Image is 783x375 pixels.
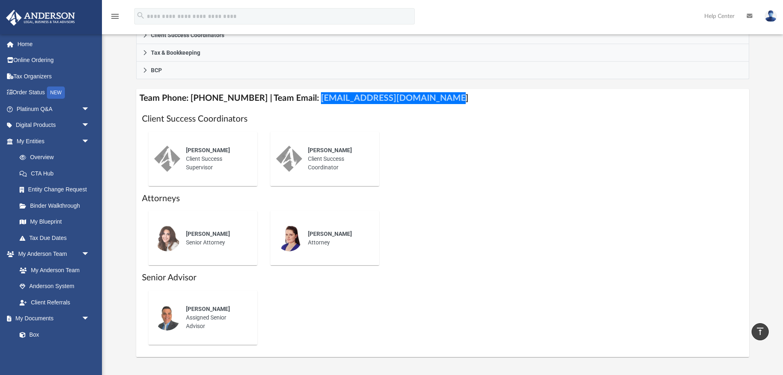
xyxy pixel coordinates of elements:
img: Anderson Advisors Platinum Portal [4,10,77,26]
span: arrow_drop_down [82,246,98,263]
h1: Senior Advisor [142,272,743,284]
a: Binder Walkthrough [11,197,102,214]
a: My Entitiesarrow_drop_down [6,133,102,149]
span: Tax & Bookkeeping [151,50,200,55]
a: My Documentsarrow_drop_down [6,311,98,327]
span: arrow_drop_down [82,311,98,327]
i: vertical_align_top [755,326,765,336]
i: search [136,11,145,20]
h1: Client Success Coordinators [142,113,743,125]
div: NEW [47,87,65,99]
a: Box [11,326,94,343]
i: menu [110,11,120,21]
img: thumbnail [276,225,302,251]
span: BCP [151,67,162,73]
span: [PERSON_NAME] [186,306,230,312]
div: Client Success Supervisor [180,140,252,178]
a: Anderson System [11,278,98,295]
a: vertical_align_top [752,323,769,340]
img: thumbnail [154,146,180,172]
span: Client Success Coordinators [151,32,224,38]
a: Platinum Q&Aarrow_drop_down [6,101,102,117]
a: Client Referrals [11,294,98,311]
a: Home [6,36,102,52]
div: Attorney [302,224,374,253]
a: BCP [136,62,749,79]
span: arrow_drop_down [82,133,98,150]
span: arrow_drop_down [82,101,98,118]
span: arrow_drop_down [82,117,98,134]
div: Assigned Senior Advisor [180,299,252,336]
h1: Attorneys [142,193,743,204]
a: My Blueprint [11,214,98,230]
a: Online Ordering [6,52,102,69]
a: Overview [11,149,102,166]
a: Digital Productsarrow_drop_down [6,117,102,133]
a: Order StatusNEW [6,84,102,101]
a: Tax Due Dates [11,230,102,246]
img: thumbnail [154,225,180,251]
div: Client Success Coordinator [302,140,374,178]
a: Meeting Minutes [11,343,98,359]
a: Client Success Coordinators [136,27,749,44]
img: User Pic [765,10,777,22]
a: My Anderson Teamarrow_drop_down [6,246,98,262]
a: Tax Organizers [6,68,102,84]
a: Entity Change Request [11,182,102,198]
img: thumbnail [276,146,302,172]
span: [PERSON_NAME] [186,231,230,237]
a: My Anderson Team [11,262,94,278]
a: CTA Hub [11,165,102,182]
img: thumbnail [154,304,180,331]
h4: Team Phone: [PHONE_NUMBER] | Team Email: [EMAIL_ADDRESS][DOMAIN_NAME] [136,89,749,107]
a: Tax & Bookkeeping [136,44,749,62]
div: Senior Attorney [180,224,252,253]
span: [PERSON_NAME] [308,147,352,153]
span: [PERSON_NAME] [186,147,230,153]
a: menu [110,16,120,21]
span: [PERSON_NAME] [308,231,352,237]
